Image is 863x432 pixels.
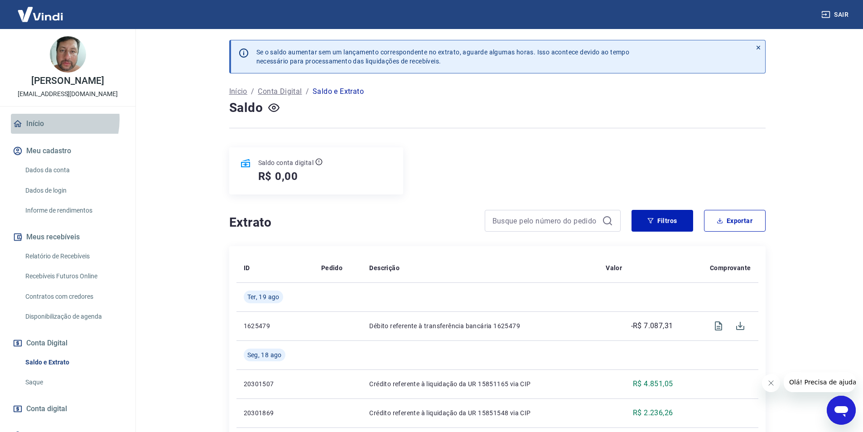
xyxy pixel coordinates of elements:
h5: R$ 0,00 [258,169,299,184]
a: Início [229,86,247,97]
button: Exportar [704,210,766,232]
img: a935689f-1e26-442d-9033-84cc44c95890.jpeg [50,36,86,73]
button: Filtros [632,210,693,232]
button: Meu cadastro [11,141,125,161]
p: / [306,86,309,97]
p: Se o saldo aumentar sem um lançamento correspondente no extrato, aguarde algumas horas. Isso acon... [256,48,630,66]
span: Ter, 19 ago [247,292,280,301]
p: Descrição [369,263,400,272]
input: Busque pelo número do pedido [492,214,598,228]
a: Dados da conta [22,161,125,180]
p: Pedido [321,263,342,272]
a: Relatório de Recebíveis [22,247,125,266]
span: Conta digital [26,403,67,415]
p: Valor [606,263,622,272]
img: Vindi [11,0,70,28]
a: Saque [22,373,125,392]
p: R$ 2.236,26 [633,408,673,418]
button: Conta Digital [11,333,125,353]
p: Comprovante [710,263,751,272]
h4: Saldo [229,99,263,117]
button: Meus recebíveis [11,227,125,247]
span: Olá! Precisa de ajuda? [5,6,76,14]
span: Visualizar [708,315,729,337]
p: 1625479 [244,321,307,330]
p: R$ 4.851,05 [633,379,673,389]
a: Recebíveis Futuros Online [22,267,125,286]
p: ID [244,263,250,272]
p: 20301507 [244,379,307,388]
a: Dados de login [22,181,125,200]
p: [PERSON_NAME] [31,76,104,86]
p: Crédito referente à liquidação da UR 15851548 via CIP [369,408,591,417]
span: Seg, 18 ago [247,350,282,359]
iframe: Mensagem da empresa [784,372,856,392]
a: Conta digital [11,399,125,419]
p: / [251,86,254,97]
a: Saldo e Extrato [22,353,125,372]
p: -R$ 7.087,31 [631,320,673,331]
a: Contratos com credores [22,287,125,306]
span: Download [729,315,751,337]
iframe: Botão para abrir a janela de mensagens [827,396,856,425]
iframe: Fechar mensagem [762,374,780,392]
a: Início [11,114,125,134]
p: Saldo conta digital [258,158,314,167]
p: Saldo e Extrato [313,86,364,97]
a: Informe de rendimentos [22,201,125,220]
p: Crédito referente à liquidação da UR 15851165 via CIP [369,379,591,388]
button: Sair [820,6,852,23]
p: Débito referente à transferência bancária 1625479 [369,321,591,330]
a: Disponibilização de agenda [22,307,125,326]
h4: Extrato [229,214,474,232]
a: Conta Digital [258,86,302,97]
p: [EMAIL_ADDRESS][DOMAIN_NAME] [18,89,118,99]
p: 20301869 [244,408,307,417]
